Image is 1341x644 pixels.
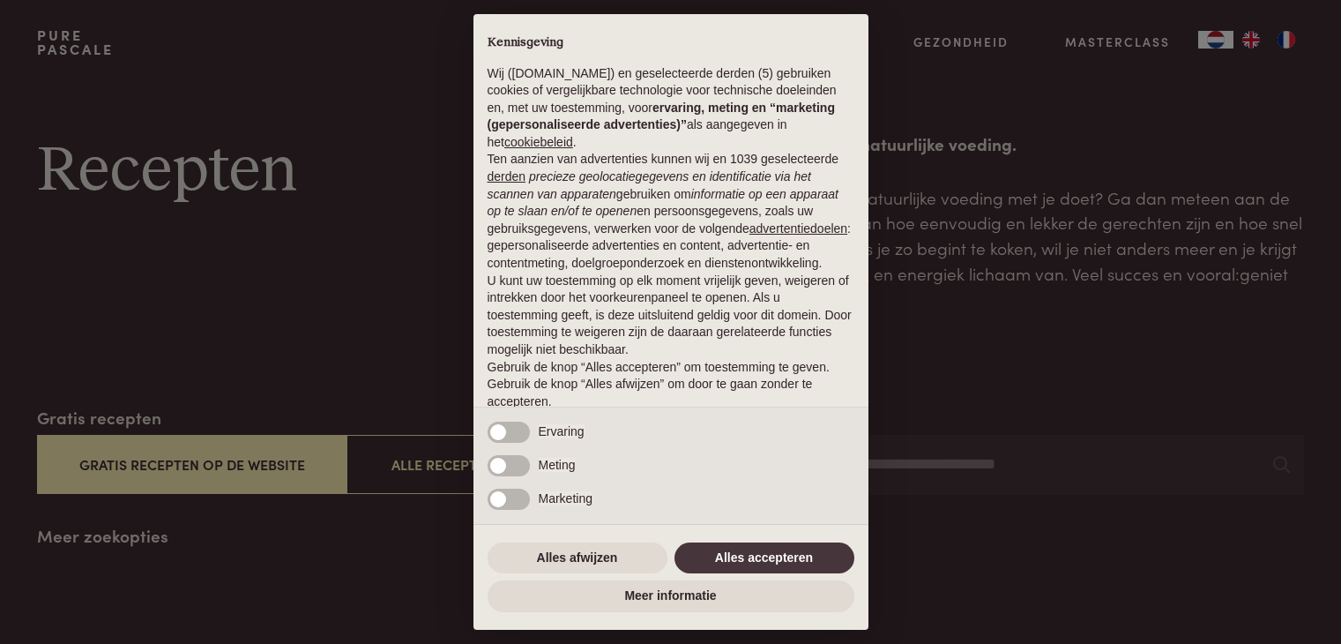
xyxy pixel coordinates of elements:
span: Ervaring [539,424,585,438]
button: derden [488,168,526,186]
button: Meer informatie [488,580,854,612]
p: Gebruik de knop “Alles accepteren” om toestemming te geven. Gebruik de knop “Alles afwijzen” om d... [488,359,854,411]
span: Meting [539,458,576,472]
button: advertentiedoelen [749,221,847,238]
p: Ten aanzien van advertenties kunnen wij en 1039 geselecteerde gebruiken om en persoonsgegevens, z... [488,151,854,272]
span: Marketing [539,491,592,505]
em: informatie op een apparaat op te slaan en/of te openen [488,187,839,219]
em: precieze geolocatiegegevens en identificatie via het scannen van apparaten [488,169,811,201]
button: Alles afwijzen [488,543,667,574]
button: Alles accepteren [674,543,854,574]
h2: Kennisgeving [488,35,854,51]
a: cookiebeleid [504,135,573,149]
strong: ervaring, meting en “marketing (gepersonaliseerde advertenties)” [488,101,835,132]
p: U kunt uw toestemming op elk moment vrijelijk geven, weigeren of intrekken door het voorkeurenpan... [488,273,854,359]
p: Wij ([DOMAIN_NAME]) en geselecteerde derden (5) gebruiken cookies of vergelijkbare technologie vo... [488,65,854,152]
